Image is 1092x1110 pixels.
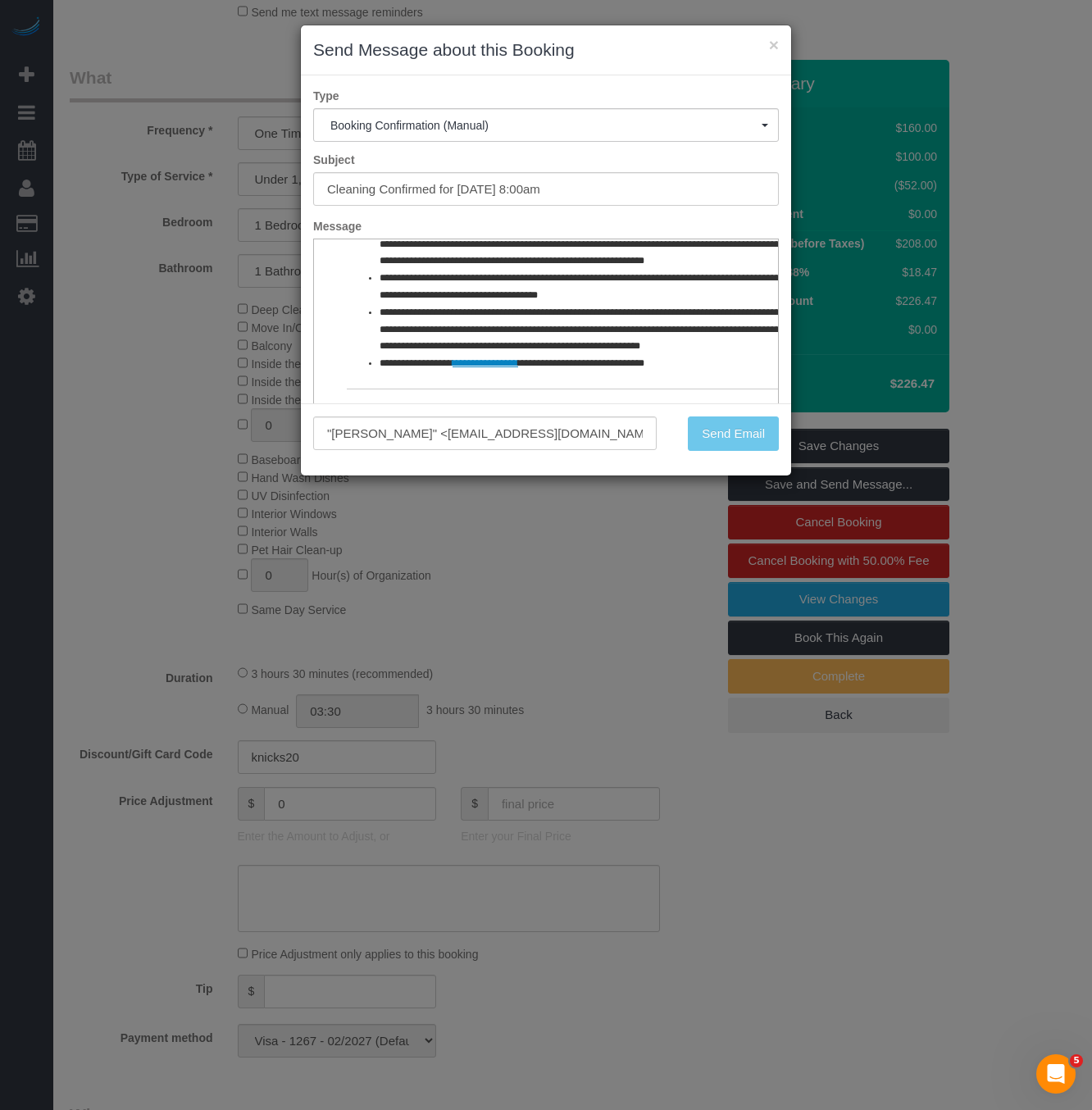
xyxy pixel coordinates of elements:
[313,108,779,142] button: Booking Confirmation (Manual)
[330,119,762,132] span: Booking Confirmation (Manual)
[301,88,791,104] label: Type
[313,38,779,62] h3: Send Message about this Booking
[314,239,778,495] iframe: Rich Text Editor, editor2
[1070,1054,1083,1067] span: 5
[301,218,791,234] label: Message
[769,36,779,53] button: ×
[301,152,791,168] label: Subject
[313,172,779,206] input: Subject
[1036,1054,1076,1094] iframe: Intercom live chat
